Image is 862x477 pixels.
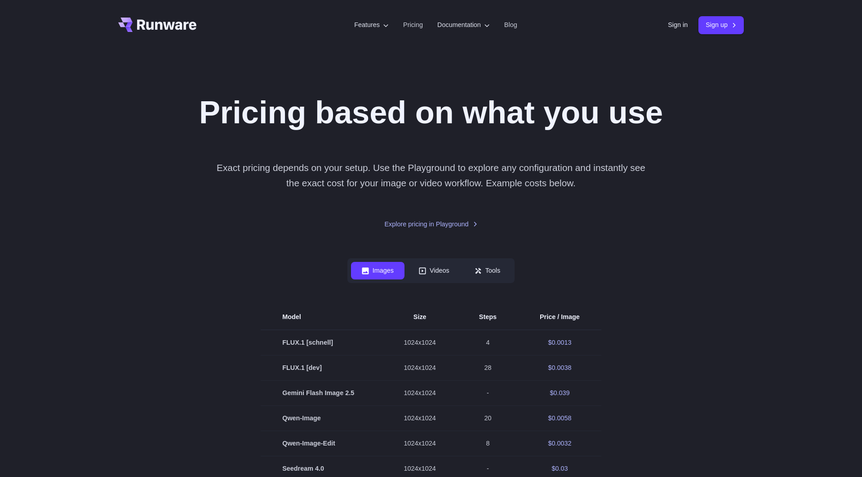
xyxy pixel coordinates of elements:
td: 1024x1024 [382,406,458,431]
td: FLUX.1 [dev] [261,355,382,381]
button: Images [351,262,404,279]
td: - [458,381,518,406]
td: $0.039 [518,381,601,406]
a: Sign up [698,16,744,34]
td: $0.0058 [518,406,601,431]
td: 1024x1024 [382,355,458,381]
td: 1024x1024 [382,381,458,406]
a: Sign in [668,20,688,30]
button: Videos [408,262,460,279]
a: Explore pricing in Playground [384,219,477,229]
h1: Pricing based on what you use [199,94,663,131]
td: 8 [458,431,518,456]
td: $0.0013 [518,330,601,355]
td: 1024x1024 [382,431,458,456]
p: Exact pricing depends on your setup. Use the Playground to explore any configuration and instantl... [212,160,650,190]
button: Tools [464,262,511,279]
td: $0.0038 [518,355,601,381]
label: Features [354,20,389,30]
a: Go to / [118,18,196,32]
td: FLUX.1 [schnell] [261,330,382,355]
td: 4 [458,330,518,355]
td: 1024x1024 [382,330,458,355]
th: Steps [458,305,518,330]
th: Size [382,305,458,330]
td: 28 [458,355,518,381]
th: Price / Image [518,305,601,330]
a: Blog [504,20,517,30]
td: Qwen-Image-Edit [261,431,382,456]
td: $0.0032 [518,431,601,456]
td: 20 [458,406,518,431]
label: Documentation [437,20,490,30]
span: Gemini Flash Image 2.5 [282,388,360,398]
a: Pricing [403,20,423,30]
td: Qwen-Image [261,406,382,431]
th: Model [261,305,382,330]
